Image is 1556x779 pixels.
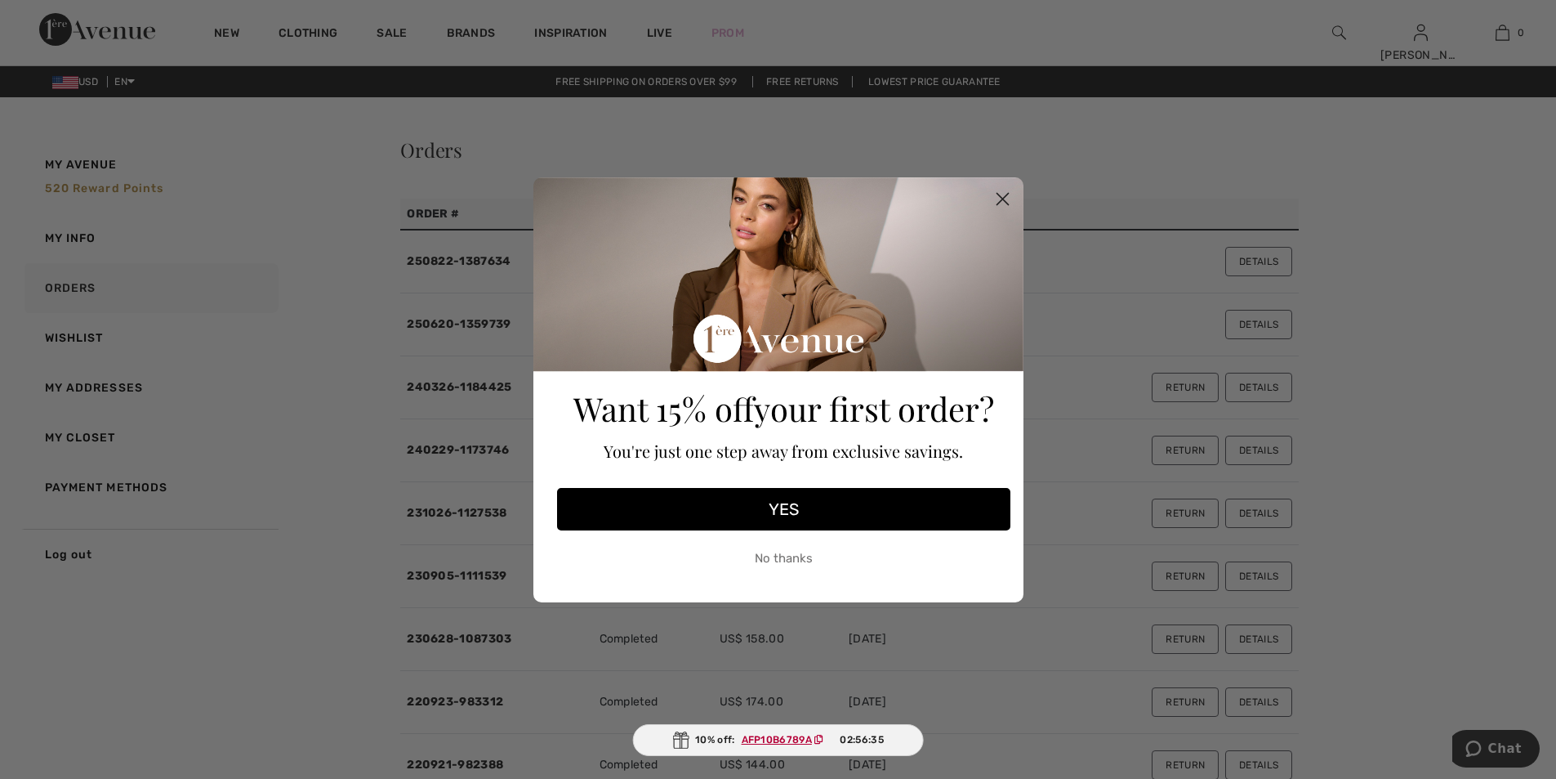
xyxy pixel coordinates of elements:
[632,724,924,756] div: 10% off:
[840,732,883,747] span: 02:56:35
[36,11,69,26] span: Chat
[754,387,994,430] span: your first order?
[557,539,1010,580] button: No thanks
[573,387,754,430] span: Want 15% off
[672,732,689,749] img: Gift.svg
[557,488,1010,531] button: YES
[742,734,812,745] ins: AFP10B6789A
[988,185,1017,213] button: Close dialog
[604,440,963,462] span: You're just one step away from exclusive savings.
